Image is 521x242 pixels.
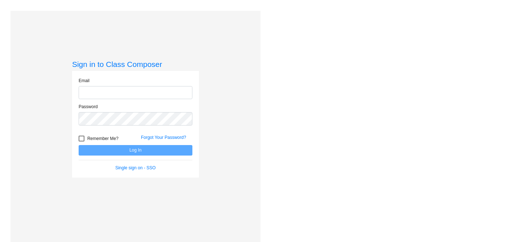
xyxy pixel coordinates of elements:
a: Forgot Your Password? [141,135,186,140]
a: Single sign on - SSO [115,165,155,170]
span: Remember Me? [87,134,118,143]
label: Email [79,77,89,84]
h3: Sign in to Class Composer [72,60,199,69]
button: Log In [79,145,192,156]
label: Password [79,103,98,110]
